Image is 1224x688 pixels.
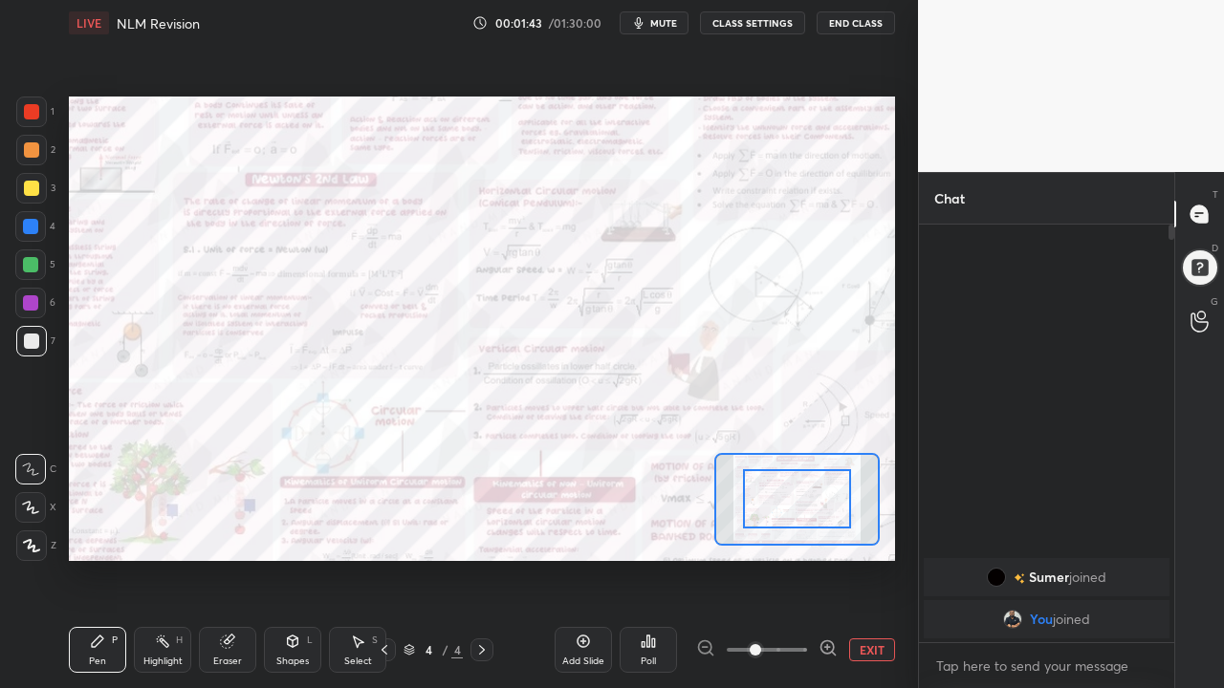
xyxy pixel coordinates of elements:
div: X [15,492,56,523]
button: End Class [817,11,895,34]
h4: NLM Revision [117,14,200,32]
div: P [112,635,118,645]
div: Pen [89,656,106,666]
div: 4 [451,641,463,658]
div: 5 [15,249,55,280]
div: 3 [16,173,55,204]
img: 83fa160c3ad14645b53cf34542730153.jpg [987,568,1006,587]
p: D [1212,241,1218,255]
p: G [1211,294,1218,309]
div: Highlight [143,656,183,666]
button: CLASS SETTINGS [700,11,805,34]
div: C [15,454,56,484]
div: 1 [16,97,55,127]
div: 7 [16,326,55,356]
div: / [442,644,448,656]
div: LIVE [69,11,109,34]
div: 6 [15,288,55,318]
span: You [1030,612,1053,627]
p: Chat [919,173,980,224]
div: Shapes [276,656,309,666]
div: 2 [16,135,55,165]
span: mute [650,16,677,30]
span: joined [1053,612,1090,627]
div: 4 [419,644,438,656]
img: no-rating-badge.077c3623.svg [1014,573,1025,584]
p: T [1213,187,1218,202]
div: Add Slide [562,656,604,666]
div: Z [16,530,56,561]
div: Eraser [213,656,242,666]
div: H [176,635,183,645]
img: 13743b0af8ac47088b4dc21eba1d392f.jpg [1003,610,1022,629]
span: Sumer [1029,570,1069,585]
button: EXIT [849,638,895,661]
div: S [372,635,378,645]
div: Select [344,656,372,666]
span: joined [1069,570,1106,585]
button: mute [620,11,688,34]
div: grid [919,554,1174,642]
div: L [307,635,313,645]
div: Poll [641,656,656,666]
div: 4 [15,211,55,242]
